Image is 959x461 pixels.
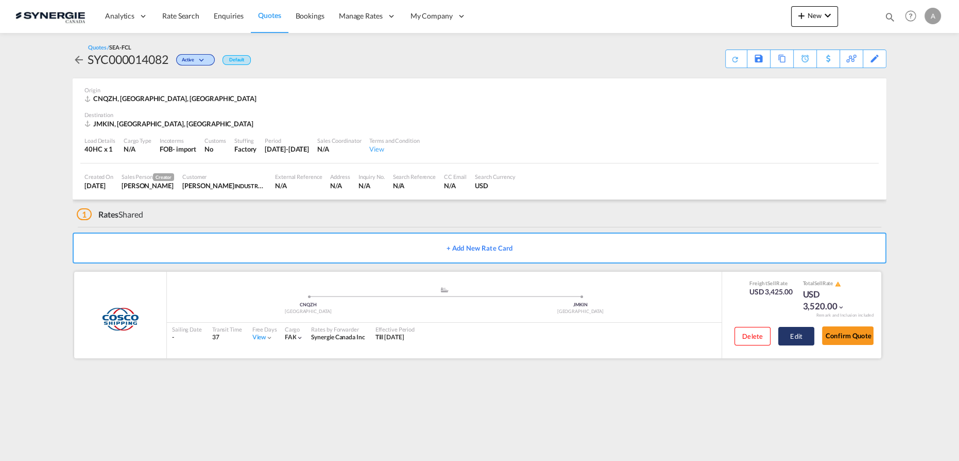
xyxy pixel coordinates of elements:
div: Inquiry No. [358,173,385,180]
md-icon: icon-chevron-down [266,334,273,341]
md-icon: assets/icons/custom/ship-fill.svg [438,287,451,292]
div: USD [475,181,516,190]
div: USD 3,520.00 [802,288,854,313]
div: Effective Period [375,325,415,333]
div: ARTURO ZAMBRANO [182,181,267,190]
span: New [795,11,834,20]
div: USD 3,425.00 [749,287,793,297]
div: View [369,144,419,154]
span: My Company [410,11,453,21]
div: 37 [212,333,242,342]
div: Cargo [285,325,304,333]
span: FAK [285,333,297,341]
div: Transit Time [212,325,242,333]
span: CNQZH, [GEOGRAPHIC_DATA], [GEOGRAPHIC_DATA] [93,94,256,103]
span: Manage Rates [339,11,383,21]
span: Active [182,57,197,67]
span: Analytics [105,11,134,21]
button: Confirm Quote [822,326,874,345]
span: 1 [77,208,92,220]
div: A [924,8,941,24]
div: N/A [275,181,322,190]
div: N/A [330,181,350,190]
button: + Add New Rate Card [73,233,886,264]
div: Default [222,55,251,65]
div: CNQZH [172,302,444,308]
div: Created On [84,173,113,180]
div: CC Email [444,173,467,180]
span: INDUSTRADE [234,182,269,190]
div: Incoterms [160,137,196,144]
span: Sell [814,280,823,286]
div: Free Days [252,325,277,333]
span: Sell [767,280,776,286]
div: Factory Stuffing [234,144,256,154]
div: Search Reference [393,173,436,180]
div: Change Status Here [176,54,215,65]
div: Quote PDF is not available at this time [731,50,742,63]
div: Freight Rate [749,279,793,287]
div: N/A [393,181,436,190]
div: Rates by Forwarder [311,325,365,333]
div: External Reference [275,173,322,180]
div: icon-magnify [884,11,896,27]
span: Synergie Canada Inc [311,333,365,341]
img: COSCO [101,306,139,332]
img: 1f56c880d42311ef80fc7dca854c8e59.png [15,5,85,28]
div: [GEOGRAPHIC_DATA] [444,308,717,315]
md-icon: icon-alert [835,281,841,287]
div: - [172,333,202,342]
span: Rate Search [162,11,199,20]
div: Cargo Type [124,137,151,144]
div: CNQZH, Qinzhou, Asia Pacific [84,94,259,103]
div: Remark and Inclusion included [808,312,881,318]
span: Creator [153,173,174,181]
div: N/A [124,144,151,154]
div: Help [902,7,924,26]
div: Shared [77,209,143,220]
md-icon: icon-refresh [730,54,740,64]
div: Adriana Groposila [122,181,174,190]
div: JMKIN [444,302,717,308]
md-icon: icon-magnify [884,11,896,23]
md-icon: icon-chevron-down [821,9,834,22]
div: 14 Aug 2025 [84,181,113,190]
div: Total Rate [802,279,854,288]
span: Quotes [258,11,281,20]
div: 40HC x 1 [84,144,115,154]
div: No [204,144,226,154]
md-icon: icon-chevron-down [837,304,845,311]
span: Rates [98,209,119,219]
div: Period [265,137,309,144]
span: Till [DATE] [375,333,404,341]
div: N/A [358,181,385,190]
div: N/A [444,181,467,190]
div: Viewicon-chevron-down [252,333,273,342]
button: icon-alert [834,280,841,288]
md-icon: icon-arrow-left [73,54,85,66]
span: Help [902,7,919,25]
button: Edit [778,327,814,345]
div: Change Status Here [168,51,217,68]
span: SEA-FCL [109,44,131,51]
div: Customs [204,137,226,144]
div: Load Details [84,137,115,144]
div: Sales Coordinator [317,137,361,144]
md-icon: icon-chevron-down [197,58,209,63]
md-icon: icon-chevron-down [296,334,303,341]
div: SYC000014082 [88,51,168,68]
div: Origin [84,86,875,94]
div: Till 13 Sep 2025 [375,333,404,342]
div: Quotes /SEA-FCL [88,43,131,51]
div: icon-arrow-left [73,51,88,68]
div: Destination [84,111,875,119]
div: Customer [182,173,267,180]
div: Stuffing [234,137,256,144]
div: [GEOGRAPHIC_DATA] [172,308,444,315]
div: Terms and Condition [369,137,419,144]
div: Address [330,173,350,180]
div: Search Currency [475,173,516,180]
div: N/A [317,144,361,154]
span: Bookings [296,11,324,20]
